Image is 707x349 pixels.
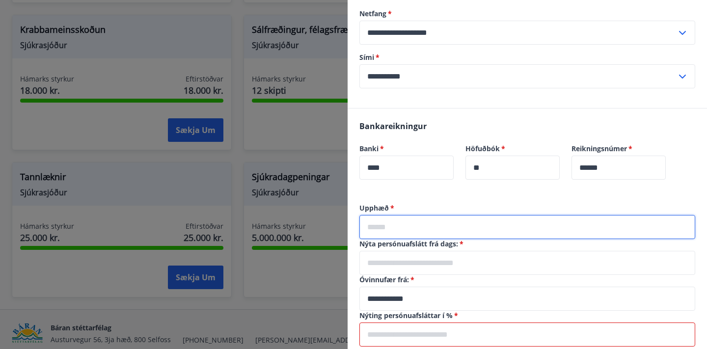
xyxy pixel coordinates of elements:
span: Bankareikningur [359,121,427,132]
div: Nýting persónuafsláttar í % [359,322,695,347]
label: Nýting persónuafsláttar í % [359,311,695,321]
label: Netfang [359,9,695,19]
label: Óvinnufær frá: [359,275,695,285]
label: Banki [359,144,454,154]
label: Sími [359,53,695,62]
label: Höfuðbók [465,144,560,154]
label: Reikningsnúmer [571,144,666,154]
label: Nýta persónuafslátt frá dags: [359,239,695,249]
div: Óvinnufær frá: [359,287,695,311]
div: Upphæð [359,215,695,239]
div: Nýta persónuafslátt frá dags: [359,251,695,275]
label: Upphæð [359,203,695,213]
